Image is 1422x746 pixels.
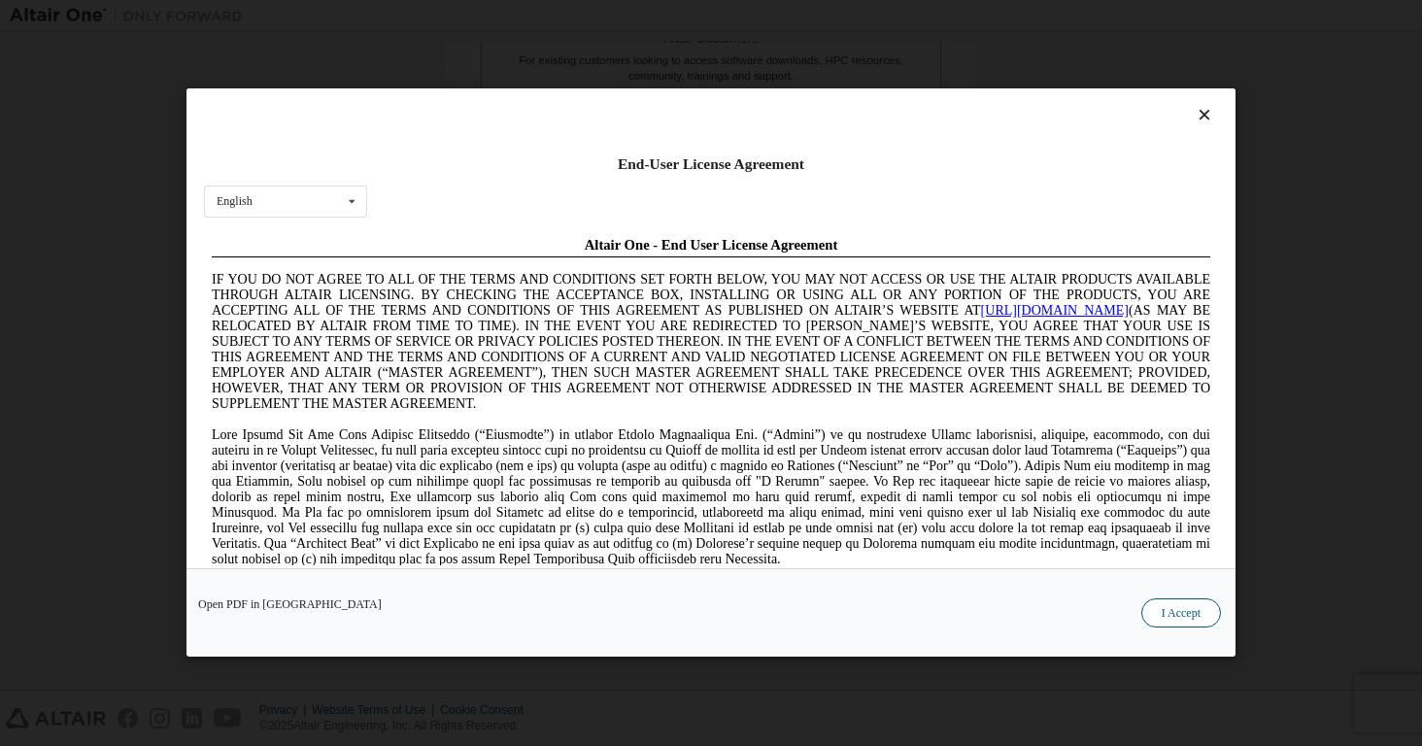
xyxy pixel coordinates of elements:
[8,43,1006,182] span: IF YOU DO NOT AGREE TO ALL OF THE TERMS AND CONDITIONS SET FORTH BELOW, YOU MAY NOT ACCESS OR USE...
[204,154,1218,174] div: End-User License Agreement
[777,74,925,88] a: [URL][DOMAIN_NAME]
[8,198,1006,337] span: Lore Ipsumd Sit Ame Cons Adipisc Elitseddo (“Eiusmodte”) in utlabor Etdolo Magnaaliqua Eni. (“Adm...
[198,599,382,611] a: Open PDF in [GEOGRAPHIC_DATA]
[217,196,253,208] div: English
[1141,599,1221,628] button: I Accept
[381,8,634,23] span: Altair One - End User License Agreement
